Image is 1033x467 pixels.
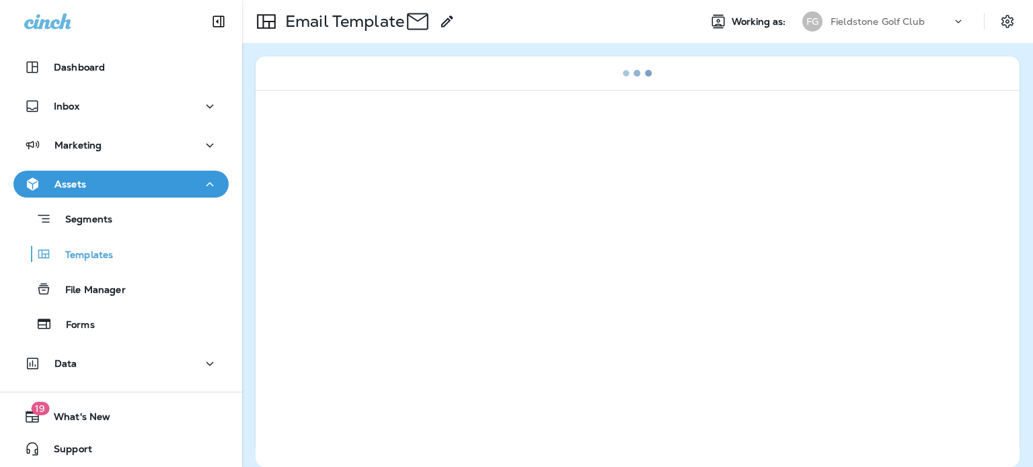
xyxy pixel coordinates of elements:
[13,204,229,233] button: Segments
[13,240,229,268] button: Templates
[52,319,95,332] p: Forms
[13,54,229,81] button: Dashboard
[200,8,237,35] button: Collapse Sidebar
[13,310,229,338] button: Forms
[52,284,126,297] p: File Manager
[40,443,92,460] span: Support
[13,93,229,120] button: Inbox
[831,16,925,27] p: Fieldstone Golf Club
[52,214,112,227] p: Segments
[13,132,229,159] button: Marketing
[52,249,113,262] p: Templates
[54,358,77,369] p: Data
[13,275,229,303] button: File Manager
[54,179,86,189] p: Assets
[54,140,102,151] p: Marketing
[995,9,1020,34] button: Settings
[732,16,789,28] span: Working as:
[31,402,49,415] span: 19
[13,350,229,377] button: Data
[802,11,822,32] div: FG
[280,11,404,32] p: Email Template
[40,411,110,427] span: What's New
[13,403,229,430] button: 19What's New
[54,62,105,73] p: Dashboard
[13,435,229,462] button: Support
[13,171,229,198] button: Assets
[54,101,79,112] p: Inbox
